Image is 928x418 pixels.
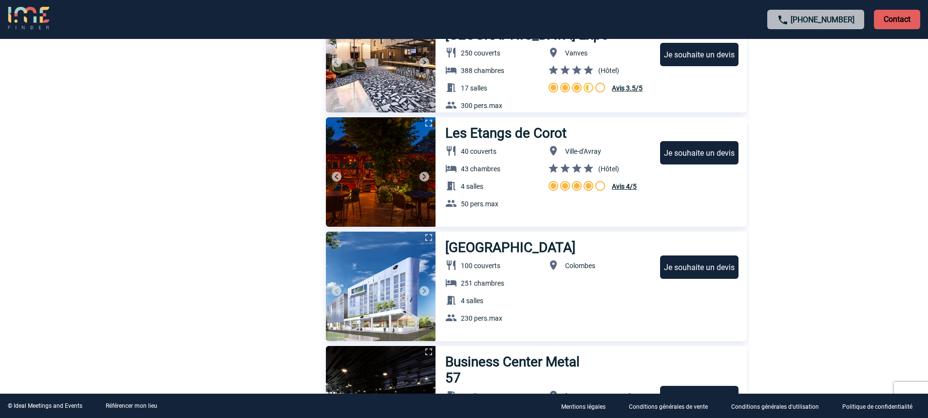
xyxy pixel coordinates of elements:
[548,390,559,401] img: baseline_location_on_white_24dp-b.png
[561,403,606,410] p: Mentions légales
[445,99,457,111] img: baseline_group_white_24dp-b.png
[565,49,587,57] span: Vanves
[461,147,496,155] span: 40 couverts
[445,390,457,401] img: baseline_meeting_room_white_24dp-b.png
[629,403,708,410] p: Conditions générales de vente
[660,386,739,409] div: Je souhaite un devis
[548,145,559,157] img: baseline_location_on_white_24dp-b.png
[461,165,500,173] span: 43 chambres
[548,259,559,271] img: baseline_location_on_white_24dp-b.png
[326,232,436,341] img: 1.jpg
[461,314,502,322] span: 230 pers.max
[445,354,599,386] h3: Business Center Metal 57
[731,403,819,410] p: Conditions générales d'utilisation
[777,14,789,26] img: call-24-px.png
[461,49,500,57] span: 250 couverts
[598,67,619,74] span: (Hôtel)
[445,125,568,141] h3: Les Etangs de Corot
[621,401,723,411] a: Conditions générales de vente
[445,64,457,76] img: baseline_hotel_white_24dp-b.png
[461,102,502,109] span: 300 pers.max
[723,401,834,411] a: Conditions générales d'utilisation
[565,147,601,155] span: Ville-d'Avray
[445,239,577,255] h3: [GEOGRAPHIC_DATA]
[461,67,504,74] span: 388 chambres
[834,401,928,411] a: Politique de confidentialité
[660,255,739,279] div: Je souhaite un devis
[660,43,739,66] div: Je souhaite un devis
[326,117,436,227] img: 1.jpg
[445,259,457,271] img: baseline_restaurant_white_24dp-b.png
[461,297,483,305] span: 4 salles
[445,277,457,289] img: baseline_hotel_white_24dp-b.png
[612,182,637,190] span: Avis 4/5
[565,392,631,400] span: [GEOGRAPHIC_DATA]
[461,262,500,270] span: 100 couverts
[874,10,920,29] p: Contact
[106,402,157,409] a: Référencer mon lieu
[326,3,436,112] img: 1.jpg
[461,84,487,92] span: 17 salles
[842,403,912,410] p: Politique de confidentialité
[553,401,621,411] a: Mentions légales
[565,262,595,270] span: Colombes
[461,392,483,400] span: 8 salles
[445,180,457,192] img: baseline_meeting_room_white_24dp-b.png
[612,84,643,92] span: Avis 3.5/5
[445,312,457,324] img: baseline_group_white_24dp-b.png
[548,47,559,58] img: baseline_location_on_white_24dp-b.png
[445,145,457,157] img: baseline_restaurant_white_24dp-b.png
[445,82,457,93] img: baseline_meeting_room_white_24dp-b.png
[445,47,457,58] img: baseline_restaurant_white_24dp-b.png
[461,279,504,287] span: 251 chambres
[461,182,483,190] span: 4 salles
[660,141,739,164] div: Je souhaite un devis
[445,294,457,306] img: baseline_meeting_room_white_24dp-b.png
[598,165,619,173] span: (Hôtel)
[461,200,498,208] span: 50 pers.max
[8,402,82,409] div: © Ideal Meetings and Events
[445,163,457,174] img: baseline_hotel_white_24dp-b.png
[445,198,457,209] img: baseline_group_white_24dp-b.png
[791,15,854,24] a: [PHONE_NUMBER]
